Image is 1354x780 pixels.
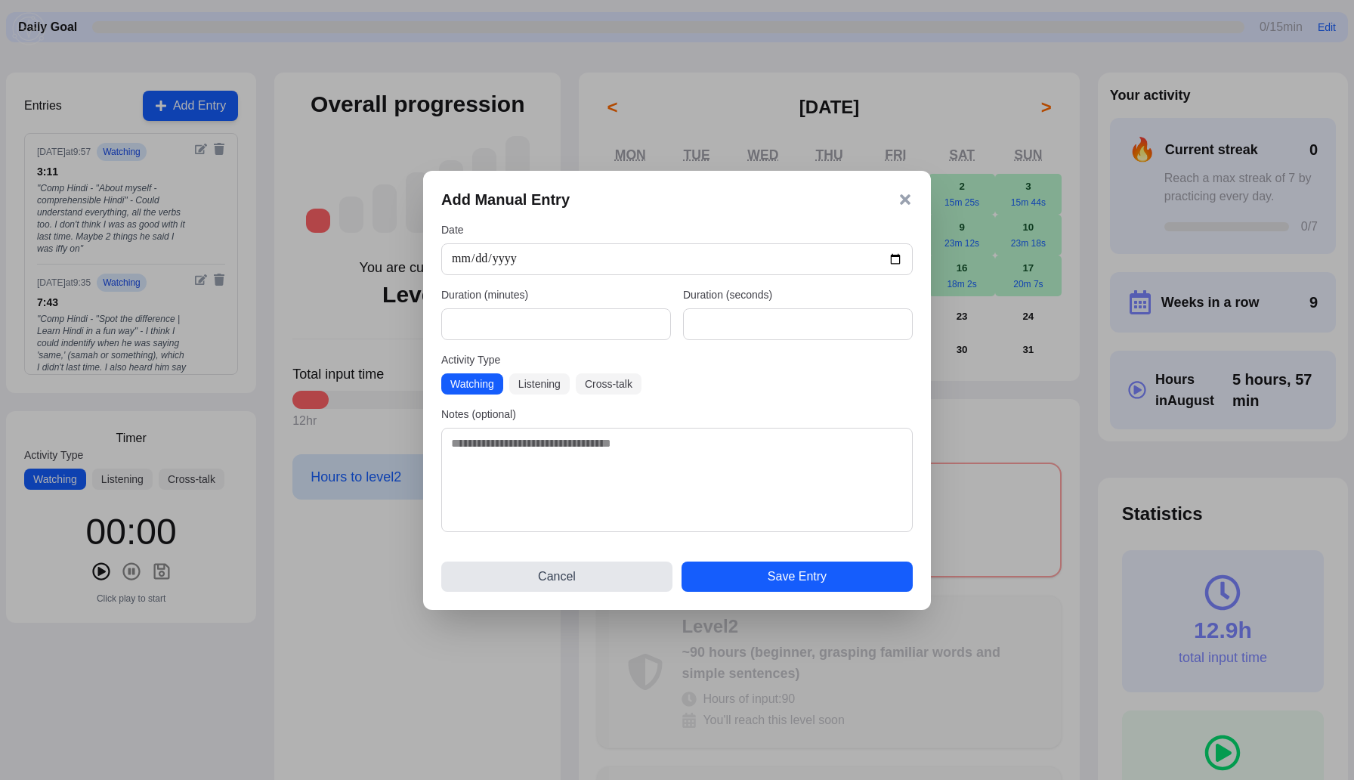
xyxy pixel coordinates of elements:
label: Notes (optional) [441,407,913,422]
button: Cancel [441,562,672,592]
button: Watching [441,373,503,395]
button: Listening [509,373,570,395]
label: Duration (seconds) [683,287,913,302]
h3: Add Manual Entry [441,189,570,210]
label: Activity Type [441,352,913,367]
label: Duration (minutes) [441,287,671,302]
label: Date [441,222,913,237]
button: Cross-talk [576,373,641,395]
button: Save Entry [682,562,913,592]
